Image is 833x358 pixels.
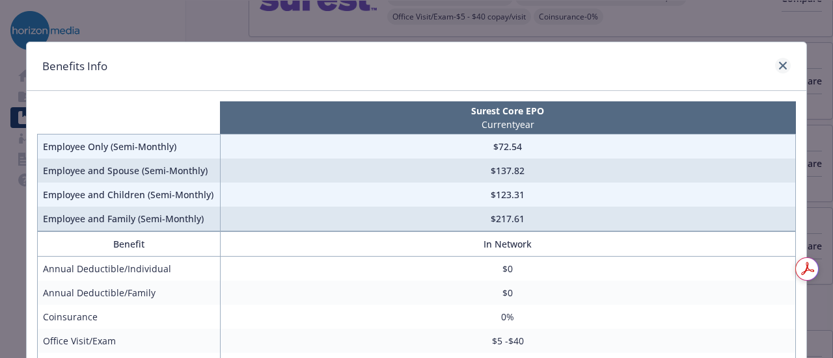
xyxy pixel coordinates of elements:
[38,281,221,305] td: Annual Deductible/Family
[220,257,795,281] td: $0
[220,329,795,353] td: $5 -$40
[38,329,221,353] td: Office Visit/Exam
[38,159,221,183] td: Employee and Spouse (Semi-Monthly)
[220,207,795,231] td: $217.61
[220,305,795,329] td: 0%
[220,183,795,207] td: $123.31
[38,134,221,159] td: Employee Only (Semi-Monthly)
[223,118,793,131] p: Current year
[220,281,795,305] td: $0
[220,134,795,159] td: $72.54
[38,232,221,257] th: Benefit
[223,104,793,118] p: Surest Core EPO
[220,232,795,257] th: In Network
[38,207,221,231] td: Employee and Family (Semi-Monthly)
[38,305,221,329] td: Coinsurance
[220,159,795,183] td: $137.82
[775,58,791,73] a: close
[38,257,221,281] td: Annual Deductible/Individual
[38,101,221,134] th: intentionally left blank
[42,58,107,75] h1: Benefits Info
[38,183,221,207] td: Employee and Children (Semi-Monthly)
